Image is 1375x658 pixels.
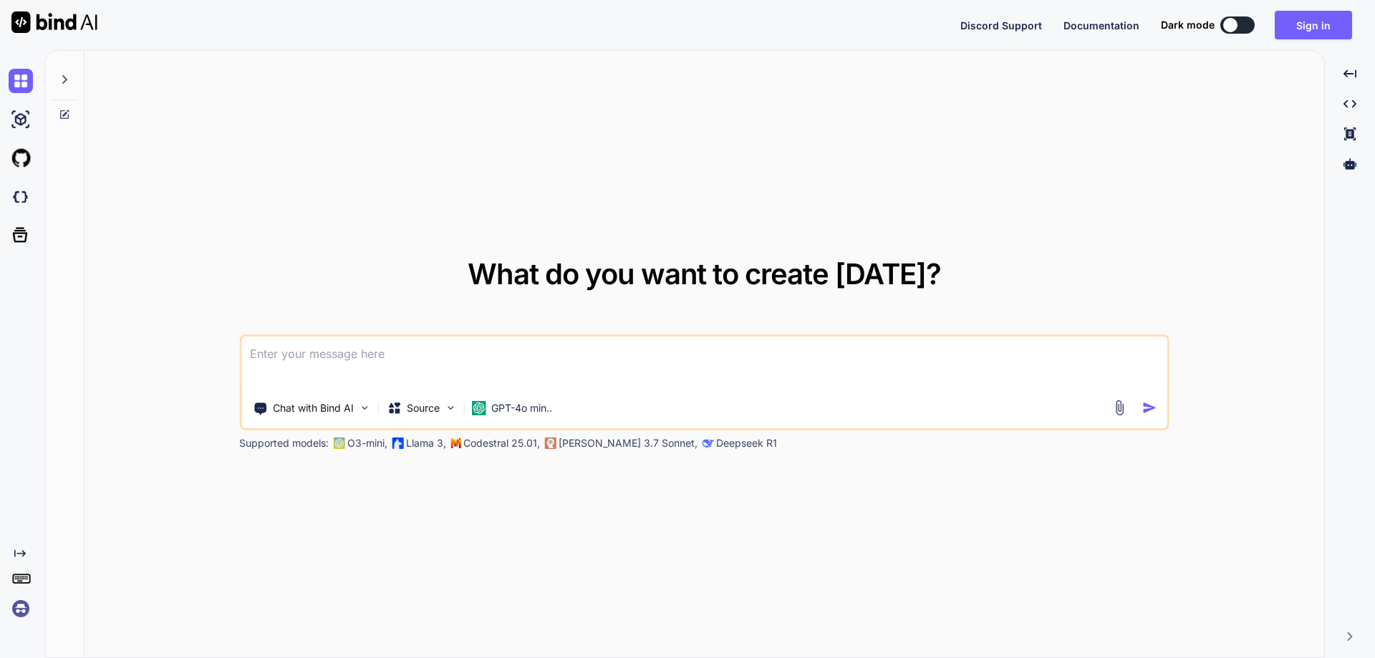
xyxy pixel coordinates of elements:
[239,436,329,450] p: Supported models:
[407,401,440,415] p: Source
[960,19,1042,32] span: Discord Support
[358,402,370,414] img: Pick Tools
[392,437,403,449] img: Llama2
[9,69,33,93] img: chat
[716,436,777,450] p: Deepseek R1
[463,436,540,450] p: Codestral 25.01,
[1063,18,1139,33] button: Documentation
[1111,400,1128,416] img: attachment
[544,437,556,449] img: claude
[1142,400,1157,415] img: icon
[9,107,33,132] img: ai-studio
[9,146,33,170] img: githubLight
[468,256,941,291] span: What do you want to create [DATE]?
[471,401,486,415] img: GPT-4o mini
[491,401,552,415] p: GPT-4o min..
[347,436,387,450] p: O3-mini,
[333,437,344,449] img: GPT-4
[9,596,33,621] img: signin
[1161,18,1215,32] span: Dark mode
[450,438,460,448] img: Mistral-AI
[1275,11,1352,39] button: Sign in
[444,402,456,414] img: Pick Models
[960,18,1042,33] button: Discord Support
[1063,19,1139,32] span: Documentation
[702,437,713,449] img: claude
[406,436,446,450] p: Llama 3,
[559,436,698,450] p: [PERSON_NAME] 3.7 Sonnet,
[9,185,33,209] img: darkCloudIdeIcon
[273,401,354,415] p: Chat with Bind AI
[11,11,97,33] img: Bind AI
